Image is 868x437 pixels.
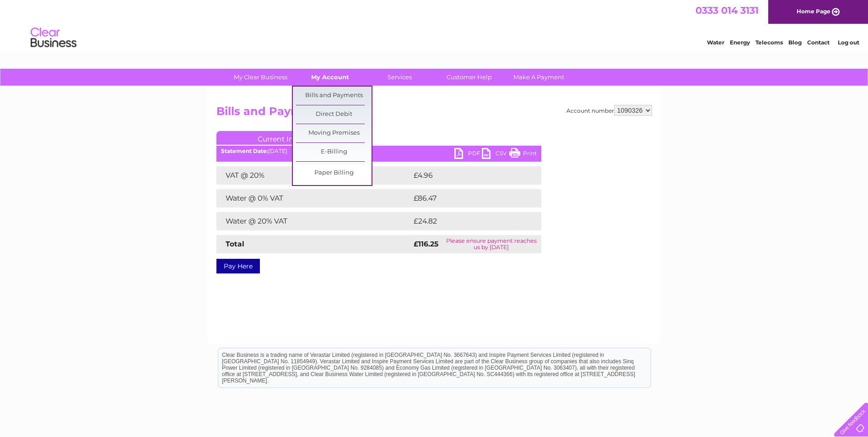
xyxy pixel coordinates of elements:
a: Log out [838,39,859,46]
div: [DATE] [216,148,541,154]
a: 0333 014 3131 [695,5,759,16]
a: Bills and Payments [296,87,372,105]
td: Water @ 20% VAT [216,212,411,230]
td: £4.96 [411,166,520,185]
a: My Account [292,69,368,86]
a: Customer Help [431,69,507,86]
a: Pay Here [216,259,260,273]
a: PDF [454,148,482,161]
a: Telecoms [755,39,783,46]
img: logo.png [30,24,77,52]
a: CSV [482,148,509,161]
h2: Bills and Payments [216,105,652,122]
a: Moving Premises [296,124,372,142]
strong: £116.25 [414,240,438,248]
strong: Total [226,240,244,248]
a: Current Invoice [216,131,354,145]
a: Contact [807,39,830,46]
a: Blog [788,39,802,46]
td: VAT @ 20% [216,166,411,185]
div: Account number [566,105,652,116]
td: Please ensure payment reaches us by [DATE] [442,235,541,253]
a: My Clear Business [223,69,298,86]
a: Services [362,69,437,86]
a: Paper Billing [296,164,372,182]
a: Energy [730,39,750,46]
div: Clear Business is a trading name of Verastar Limited (registered in [GEOGRAPHIC_DATA] No. 3667643... [218,5,651,44]
a: E-Billing [296,143,372,161]
a: Make A Payment [501,69,577,86]
a: Print [509,148,537,161]
b: Statement Date: [221,147,268,154]
a: Direct Debit [296,105,372,124]
td: £86.47 [411,189,523,208]
a: Water [707,39,724,46]
td: Water @ 0% VAT [216,189,411,208]
td: £24.82 [411,212,523,230]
